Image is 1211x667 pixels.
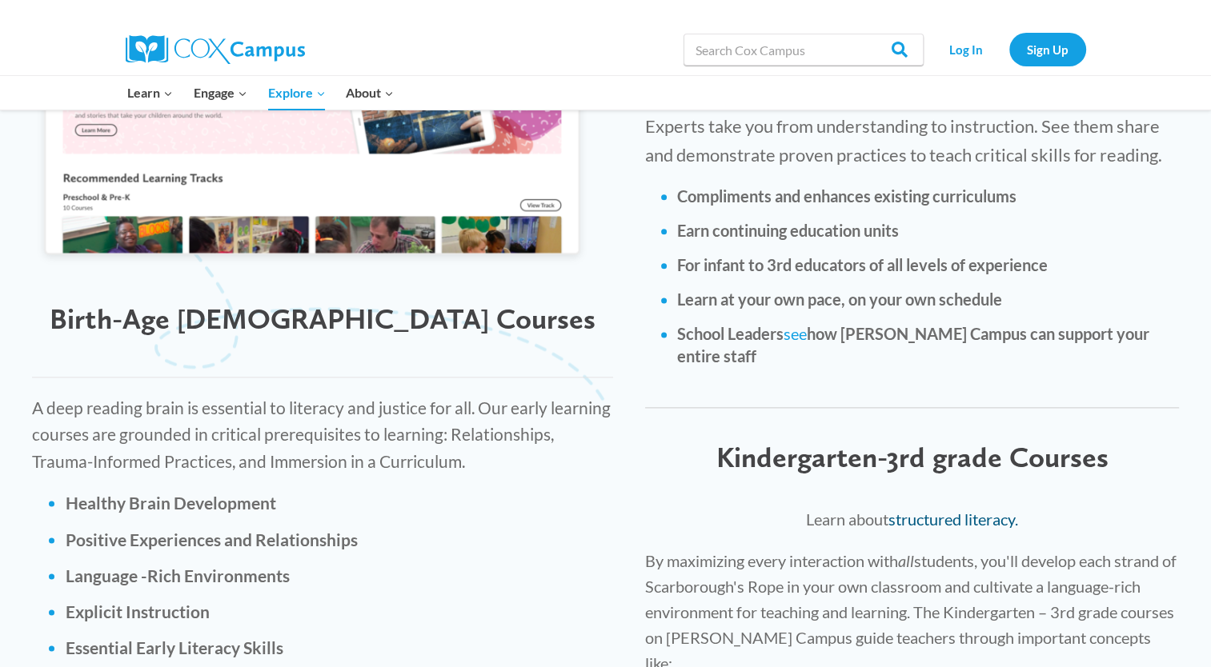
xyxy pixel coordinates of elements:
strong: Earn continuing education units [677,221,899,240]
span: Birth-Age [DEMOGRAPHIC_DATA] Courses [50,302,595,336]
span: Kindergarten-3rd grade Courses [716,440,1108,474]
a: Sign Up [1009,33,1086,66]
button: Child menu of Learn [118,76,184,110]
img: Cox Campus [126,35,305,64]
nav: Primary Navigation [118,76,404,110]
strong: School Leaders how [PERSON_NAME] Campus can support your entire staff [677,324,1149,365]
button: Child menu of Engage [183,76,258,110]
strong: Compliments and enhances existing curriculums [677,186,1017,206]
a: Log In [932,33,1001,66]
a: structured literacy. [888,509,1018,529]
p: A deep reading brain is essential to literacy and justice for all. Our early learning courses are... [32,394,613,475]
a: see [784,324,807,343]
i: all [898,551,914,570]
strong: Learn at your own pace, on your own schedule [677,290,1002,309]
nav: Secondary Navigation [932,33,1086,66]
b: Language -Rich Environments [66,565,290,585]
button: Child menu of About [335,76,404,110]
b: Explicit Instruction [66,601,210,621]
input: Search Cox Campus [684,34,924,66]
span: Experts take you from understanding to instruction. See them share and demonstrate proven practic... [645,115,1162,165]
strong: Healthy Brain Development [66,493,276,513]
strong: For infant to 3rd educators of all levels of experience [677,255,1048,274]
button: Child menu of Explore [258,76,336,110]
b: Positive Experiences and Relationships [66,529,358,549]
b: Essential Early Literacy Skills [66,637,283,657]
p: Learn about [645,506,1179,532]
